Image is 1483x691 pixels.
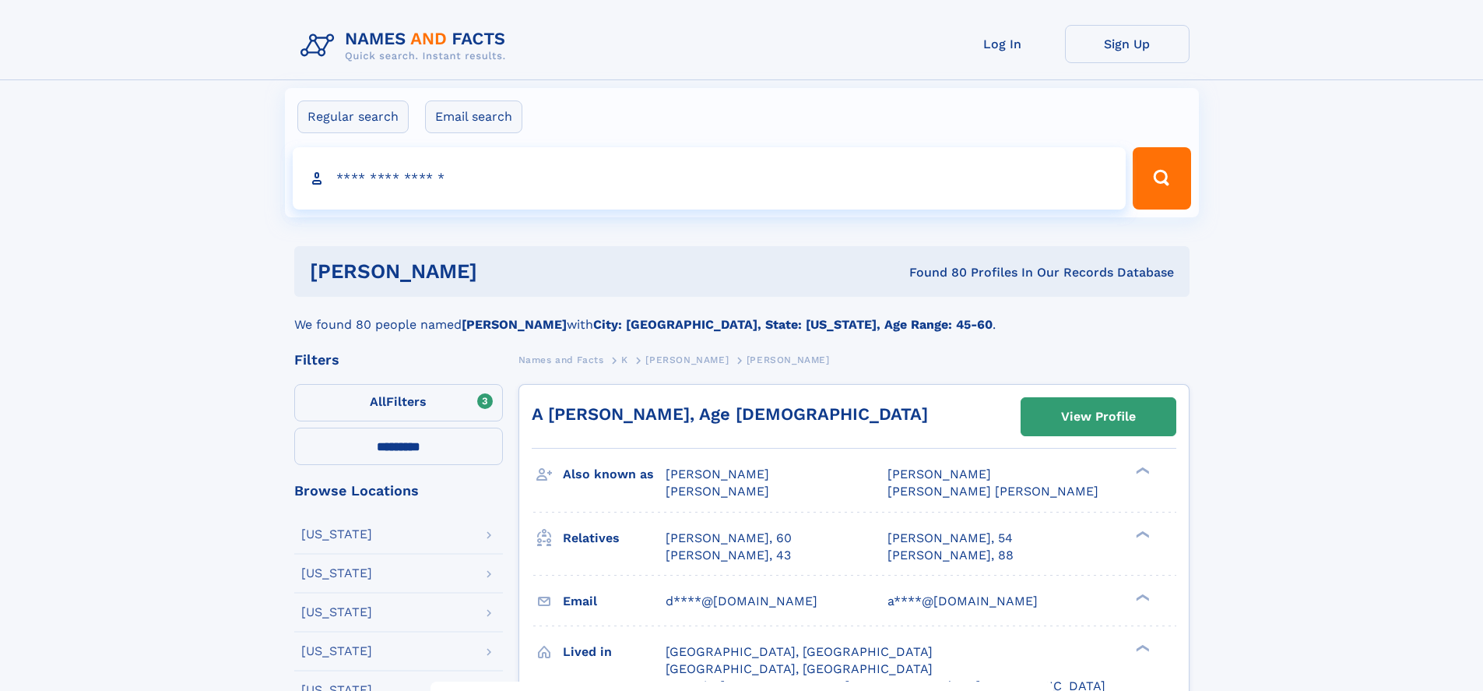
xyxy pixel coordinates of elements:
[301,645,372,658] div: [US_STATE]
[563,525,666,552] h3: Relatives
[370,394,386,409] span: All
[1061,399,1136,435] div: View Profile
[462,317,567,332] b: [PERSON_NAME]
[645,354,729,365] span: [PERSON_NAME]
[666,661,933,676] span: [GEOGRAPHIC_DATA], [GEOGRAPHIC_DATA]
[747,354,830,365] span: [PERSON_NAME]
[693,264,1174,281] div: Found 80 Profiles In Our Records Database
[293,147,1126,210] input: search input
[666,530,792,547] a: [PERSON_NAME], 60
[940,25,1065,63] a: Log In
[666,644,933,659] span: [GEOGRAPHIC_DATA], [GEOGRAPHIC_DATA]
[887,530,1013,547] a: [PERSON_NAME], 54
[1132,529,1151,539] div: ❯
[621,354,628,365] span: K
[1132,592,1151,602] div: ❯
[297,100,409,133] label: Regular search
[294,353,503,367] div: Filters
[294,384,503,421] label: Filters
[593,317,993,332] b: City: [GEOGRAPHIC_DATA], State: [US_STATE], Age Range: 45-60
[666,467,769,481] span: [PERSON_NAME]
[563,461,666,488] h3: Also known as
[1133,147,1190,210] button: Search Button
[301,606,372,619] div: [US_STATE]
[563,588,666,615] h3: Email
[518,350,604,369] a: Names and Facts
[887,547,1014,564] a: [PERSON_NAME], 88
[1132,643,1151,653] div: ❯
[425,100,522,133] label: Email search
[294,25,518,67] img: Logo Names and Facts
[301,528,372,541] div: [US_STATE]
[301,567,372,580] div: [US_STATE]
[1065,25,1190,63] a: Sign Up
[887,484,1098,499] span: [PERSON_NAME] [PERSON_NAME]
[1132,466,1151,476] div: ❯
[532,404,928,424] a: A [PERSON_NAME], Age [DEMOGRAPHIC_DATA]
[294,484,503,498] div: Browse Locations
[645,350,729,369] a: [PERSON_NAME]
[563,639,666,665] h3: Lived in
[887,467,991,481] span: [PERSON_NAME]
[294,297,1190,334] div: We found 80 people named with .
[621,350,628,369] a: K
[666,547,791,564] a: [PERSON_NAME], 43
[310,262,694,281] h1: [PERSON_NAME]
[1021,398,1176,435] a: View Profile
[666,484,769,499] span: [PERSON_NAME]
